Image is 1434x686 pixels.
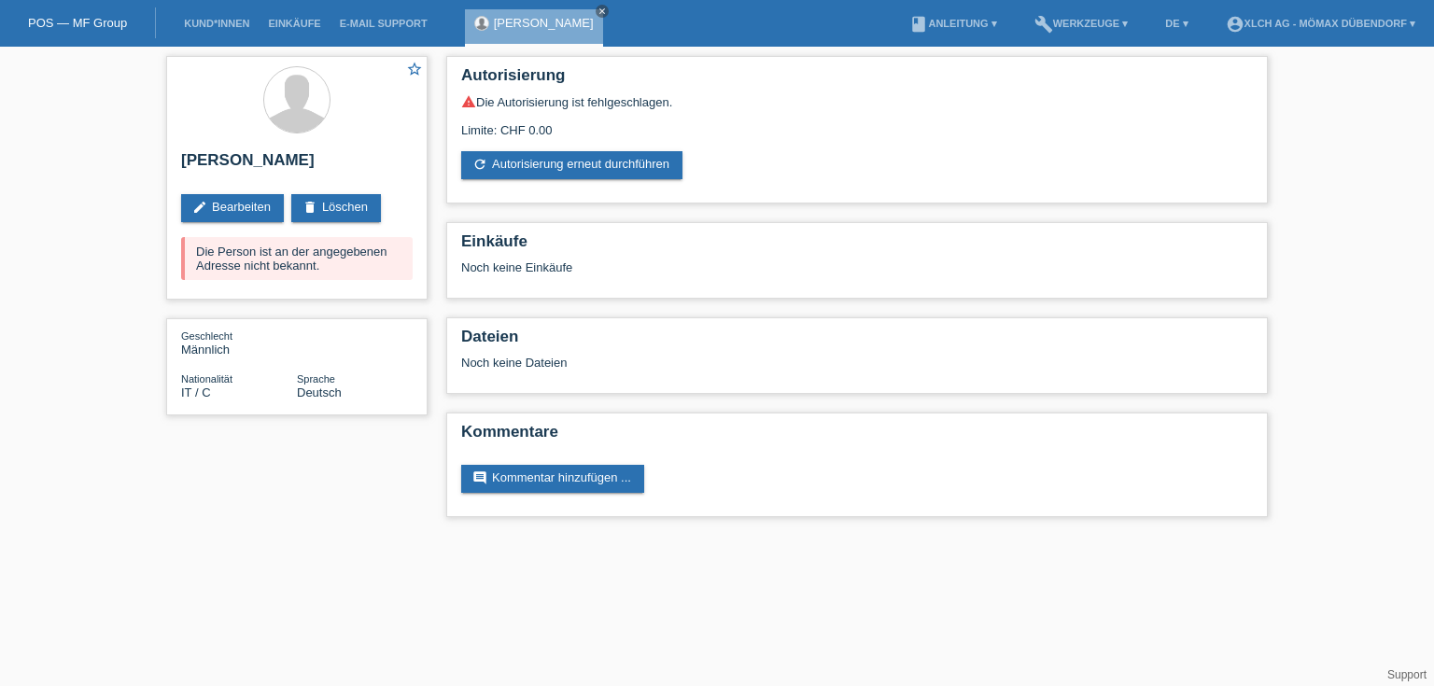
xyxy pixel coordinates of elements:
[461,356,1032,370] div: Noch keine Dateien
[461,423,1253,451] h2: Kommentare
[259,18,330,29] a: Einkäufe
[330,18,437,29] a: E-Mail Support
[181,194,284,222] a: editBearbeiten
[175,18,259,29] a: Kund*innen
[297,385,342,399] span: Deutsch
[461,151,682,179] a: refreshAutorisierung erneut durchführen
[461,260,1253,288] div: Noch keine Einkäufe
[461,328,1253,356] h2: Dateien
[181,385,211,399] span: Italien / C / 30.06.2020
[1387,668,1427,681] a: Support
[461,465,644,493] a: commentKommentar hinzufügen ...
[461,232,1253,260] h2: Einkäufe
[461,109,1253,137] div: Limite: CHF 0.00
[181,237,413,280] div: Die Person ist an der angegebenen Adresse nicht bekannt.
[494,16,594,30] a: [PERSON_NAME]
[406,61,423,80] a: star_border
[1226,15,1244,34] i: account_circle
[472,470,487,485] i: comment
[28,16,127,30] a: POS — MF Group
[472,157,487,172] i: refresh
[181,330,232,342] span: Geschlecht
[461,94,476,109] i: warning
[181,151,413,179] h2: [PERSON_NAME]
[461,66,1253,94] h2: Autorisierung
[1034,15,1053,34] i: build
[597,7,607,16] i: close
[1216,18,1425,29] a: account_circleXLCH AG - Mömax Dübendorf ▾
[181,373,232,385] span: Nationalität
[1156,18,1197,29] a: DE ▾
[900,18,1005,29] a: bookAnleitung ▾
[192,200,207,215] i: edit
[181,329,297,357] div: Männlich
[297,373,335,385] span: Sprache
[406,61,423,77] i: star_border
[909,15,928,34] i: book
[596,5,609,18] a: close
[1025,18,1138,29] a: buildWerkzeuge ▾
[291,194,381,222] a: deleteLöschen
[461,94,1253,109] div: Die Autorisierung ist fehlgeschlagen.
[302,200,317,215] i: delete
